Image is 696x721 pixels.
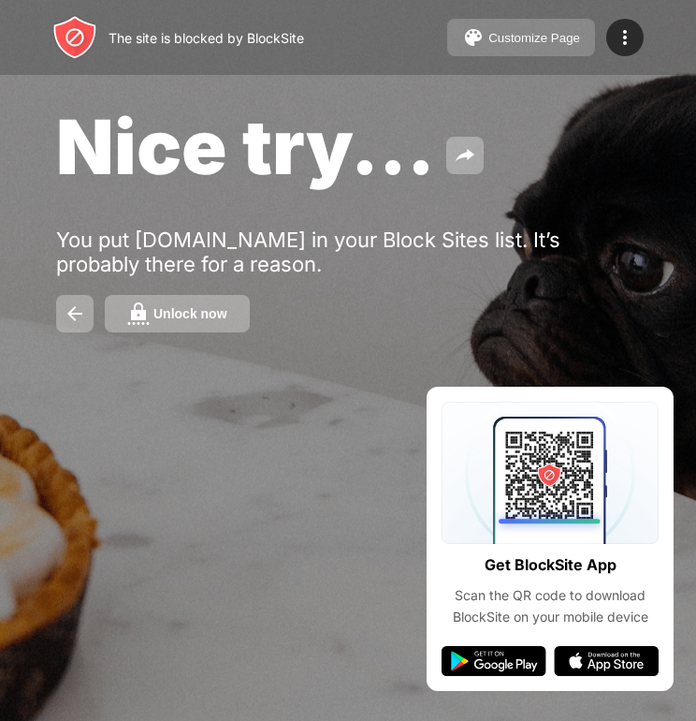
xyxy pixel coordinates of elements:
[454,144,476,167] img: share.svg
[447,19,595,56] button: Customize Page
[56,228,634,276] div: You put [DOMAIN_NAME] in your Block Sites list. It’s probably there for a reason.
[56,101,435,192] span: Nice try...
[64,302,86,325] img: back.svg
[442,402,659,544] img: qrcode.svg
[442,646,546,676] img: google-play.svg
[488,31,580,45] div: Customize Page
[442,585,659,627] div: Scan the QR code to download BlockSite on your mobile device
[485,552,616,579] div: Get BlockSite App
[153,306,227,321] div: Unlock now
[462,26,485,49] img: pallet.svg
[554,646,659,676] img: app-store.svg
[52,15,97,60] img: header-logo.svg
[127,302,150,325] img: password.svg
[614,26,636,49] img: menu-icon.svg
[105,295,250,332] button: Unlock now
[109,30,304,46] div: The site is blocked by BlockSite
